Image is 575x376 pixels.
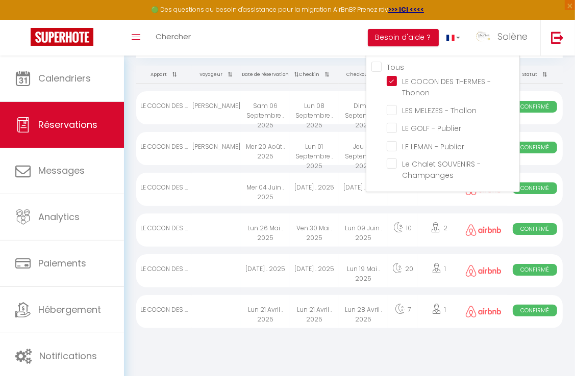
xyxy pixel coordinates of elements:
a: >>> ICI <<<< [388,5,424,14]
span: Calendriers [38,72,91,85]
span: Paiements [38,257,86,270]
img: logout [551,31,564,44]
th: Sort by guest [192,66,241,84]
span: Analytics [38,210,80,223]
span: LE LEMAN - Publier [402,142,464,152]
span: LE COCON DES THERMES - Thonon [402,76,491,98]
a: ... Solène [468,20,540,56]
span: Messages [38,164,85,177]
img: Super Booking [31,28,93,46]
th: Sort by rentals [136,66,192,84]
span: Le Chalet SOUVENIRS - Champanges [402,159,481,180]
span: Notifications [39,350,97,362]
button: Besoin d'aide ? [368,29,439,46]
th: Sort by booking date [241,66,290,84]
a: Chercher [148,20,198,56]
span: Chercher [156,31,191,42]
th: Sort by checkin [290,66,339,84]
th: Sort by status [507,66,563,84]
span: Solène [497,30,528,43]
span: Hébergement [38,303,101,316]
img: ... [476,29,491,44]
span: Réservations [38,118,97,131]
th: Sort by checkout [339,66,388,84]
